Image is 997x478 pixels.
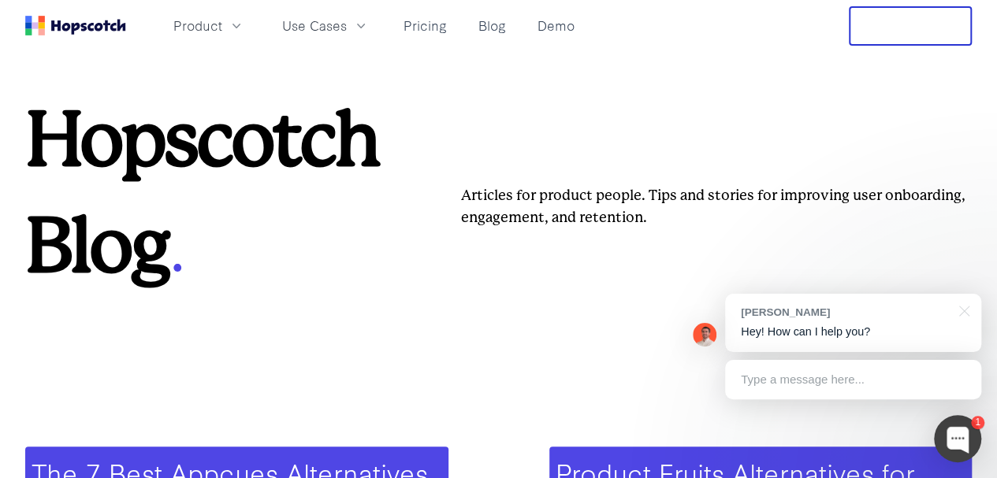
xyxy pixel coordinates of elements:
[436,184,972,228] h2: Articles for product people. Tips and stories for improving user onboarding, engagement, and rete...
[741,324,965,340] p: Hey! How can I help you?
[273,13,378,39] button: Use Cases
[472,13,512,39] a: Blog
[168,180,183,292] span: .
[173,16,222,35] span: Product
[164,13,254,39] button: Product
[849,6,972,46] button: Free Trial
[282,16,347,35] span: Use Cases
[693,323,716,346] img: Mark Spera
[531,13,581,39] a: Demo
[971,416,984,429] div: 1
[741,305,950,320] div: [PERSON_NAME]
[725,360,981,399] div: Type a message here...
[25,102,436,295] h1: Hopscotch Blog
[25,16,126,35] a: Home
[397,13,453,39] a: Pricing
